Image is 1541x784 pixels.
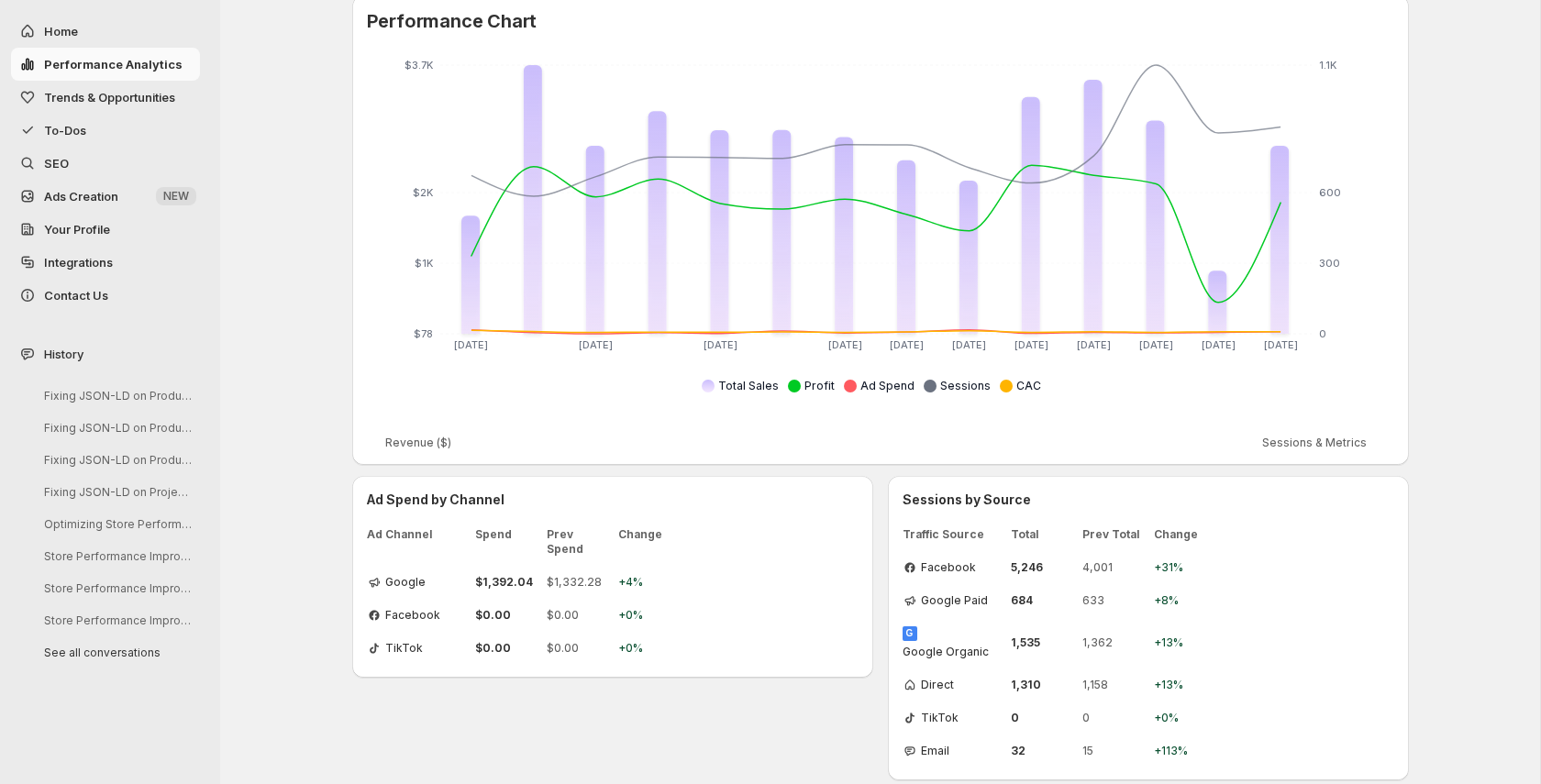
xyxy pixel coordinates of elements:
span: 1,362 [1082,635,1147,650]
tspan: [DATE] [1263,338,1297,351]
span: TikTok [921,711,959,725]
tspan: $78 [414,327,433,340]
span: $0.00 [547,641,611,656]
span: Sessions [940,379,991,392]
tspan: [DATE] [454,338,488,351]
span: +13% [1154,678,1209,692]
tspan: 300 [1319,257,1340,270]
span: NEW [163,189,189,204]
span: Total Sales [718,379,779,392]
span: Google Paid [921,593,988,608]
span: CAC [1016,379,1041,392]
h3: Ad Spend by Channel [367,491,859,509]
button: Store Performance Improvement Analysis [29,606,204,635]
a: Your Profile [11,213,200,246]
span: $0.00 [475,641,539,656]
tspan: [DATE] [827,338,861,351]
button: Ads Creation [11,180,200,213]
tspan: [DATE] [1014,338,1048,351]
button: Performance Analytics [11,48,200,81]
tspan: [DATE] [1201,338,1235,351]
span: +0% [1154,711,1209,725]
span: Sessions & Metrics [1262,436,1367,450]
button: Fixing JSON-LD on Product Pages [29,446,204,474]
span: Change [1154,527,1209,542]
span: Integrations [44,255,113,270]
span: Profit [804,379,835,392]
span: $0.00 [475,608,539,623]
tspan: [DATE] [952,338,986,351]
span: Facebook [385,608,440,623]
span: 633 [1082,593,1147,608]
span: Email [921,744,949,758]
span: $1,332.28 [547,575,611,590]
span: Spend [475,527,539,557]
h3: Sessions by Source [903,491,1394,509]
span: TikTok [385,641,423,656]
button: Store Performance Improvement Analysis Steps [29,574,204,602]
button: Optimizing Store Performance Analysis Steps [29,510,204,538]
button: Fixing JSON-LD on Product Pages [29,414,204,442]
span: 1,535 [1011,635,1075,650]
tspan: $1K [415,257,434,270]
tspan: 600 [1319,186,1341,199]
span: History [44,345,83,363]
span: Performance Analytics [44,57,183,72]
span: +31% [1154,560,1209,575]
span: Revenue ($) [385,436,451,450]
tspan: [DATE] [890,338,924,351]
span: Contact Us [44,288,108,303]
span: To-Dos [44,123,86,138]
span: Change [618,527,673,557]
span: Facebook [921,560,976,575]
span: 0 [1011,711,1075,725]
span: Direct [921,678,954,692]
span: $0.00 [547,608,611,623]
div: G [903,626,917,641]
tspan: [DATE] [703,338,737,351]
span: 15 [1082,744,1147,758]
tspan: $3.7K [405,59,434,72]
span: 684 [1011,593,1075,608]
span: Your Profile [44,222,110,237]
span: Google Organic [903,645,989,659]
tspan: 1.1K [1319,59,1337,72]
span: 0 [1082,711,1147,725]
tspan: $2K [413,186,434,199]
tspan: 0 [1319,327,1326,340]
span: 1,310 [1011,678,1075,692]
button: Contact Us [11,279,200,312]
span: Ad Channel [367,527,468,557]
button: Store Performance Improvement Analysis Steps [29,542,204,570]
span: Home [44,24,78,39]
tspan: [DATE] [1077,338,1111,351]
span: Prev Spend [547,527,611,557]
span: +4% [618,575,673,590]
span: Google [385,575,426,590]
span: 4,001 [1082,560,1147,575]
button: Fixing JSON-LD on Product Pages [29,381,204,410]
button: Trends & Opportunities [11,81,200,114]
span: Total [1011,527,1075,542]
span: Traffic Source [903,527,1003,542]
span: +13% [1154,635,1209,650]
button: To-Dos [11,114,200,147]
a: Integrations [11,246,200,279]
span: Prev Total [1082,527,1147,542]
button: Fixing JSON-LD on Project Pages [29,478,204,506]
button: See all conversations [29,638,204,667]
span: +0% [618,641,673,656]
span: +0% [618,608,673,623]
tspan: [DATE] [1138,338,1172,351]
span: $1,392.04 [475,575,539,590]
span: Ad Spend [860,379,915,392]
span: Ads Creation [44,189,118,204]
h2: Performance Chart [367,10,1394,32]
span: Trends & Opportunities [44,90,175,105]
span: 5,246 [1011,560,1075,575]
tspan: [DATE] [579,338,613,351]
button: Home [11,15,200,48]
a: SEO [11,147,200,180]
span: SEO [44,156,69,171]
span: +8% [1154,593,1209,608]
